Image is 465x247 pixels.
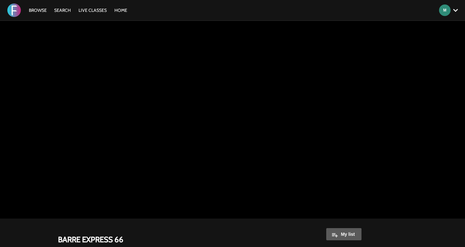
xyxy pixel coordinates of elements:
[111,7,130,13] a: HOME
[26,7,50,13] a: Browse
[75,7,110,13] a: LIVE CLASSES
[326,228,362,240] button: My list
[51,7,74,13] a: Search
[58,235,123,244] strong: BARRE EXPRESS 66
[7,4,21,17] img: FORMATION
[26,7,131,13] nav: Primary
